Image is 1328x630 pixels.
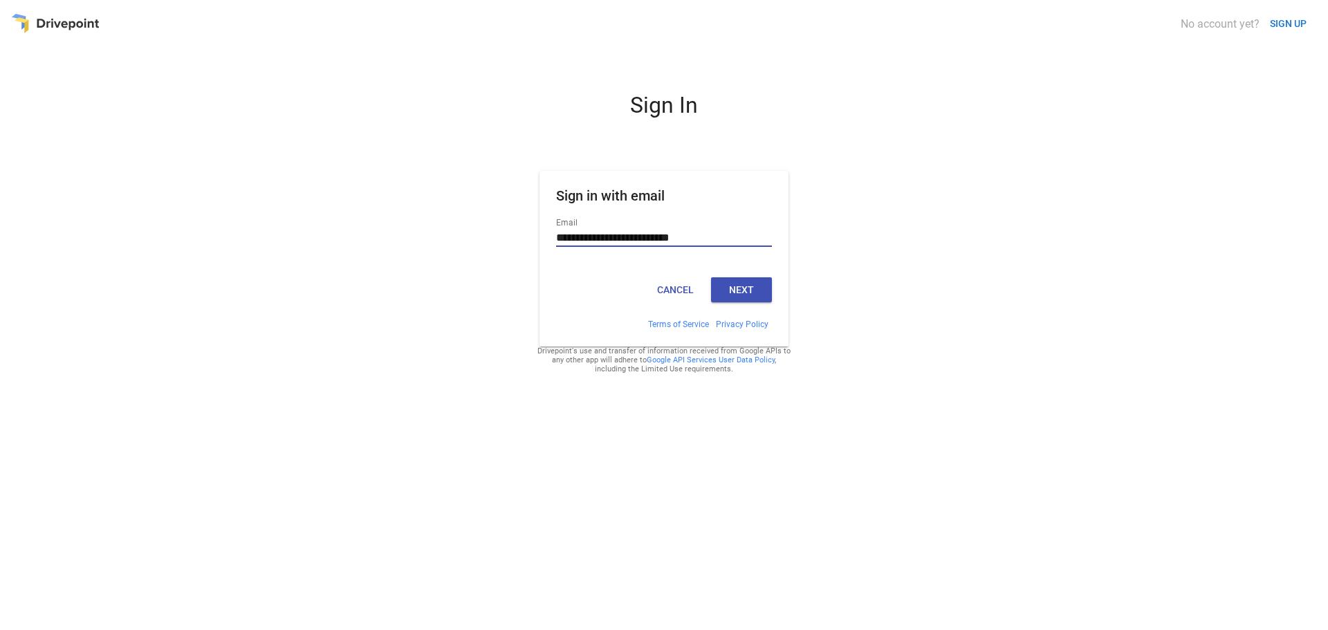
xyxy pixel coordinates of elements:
[711,277,772,302] button: Next
[716,319,768,329] a: Privacy Policy
[647,355,775,364] a: Google API Services User Data Policy
[537,346,791,373] div: Drivepoint's use and transfer of information received from Google APIs to any other app will adhe...
[556,187,772,215] h1: Sign in with email
[1264,11,1312,37] button: SIGN UP
[645,277,705,302] button: Cancel
[498,92,830,129] div: Sign In
[1181,17,1260,30] div: No account yet?
[648,319,709,329] a: Terms of Service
